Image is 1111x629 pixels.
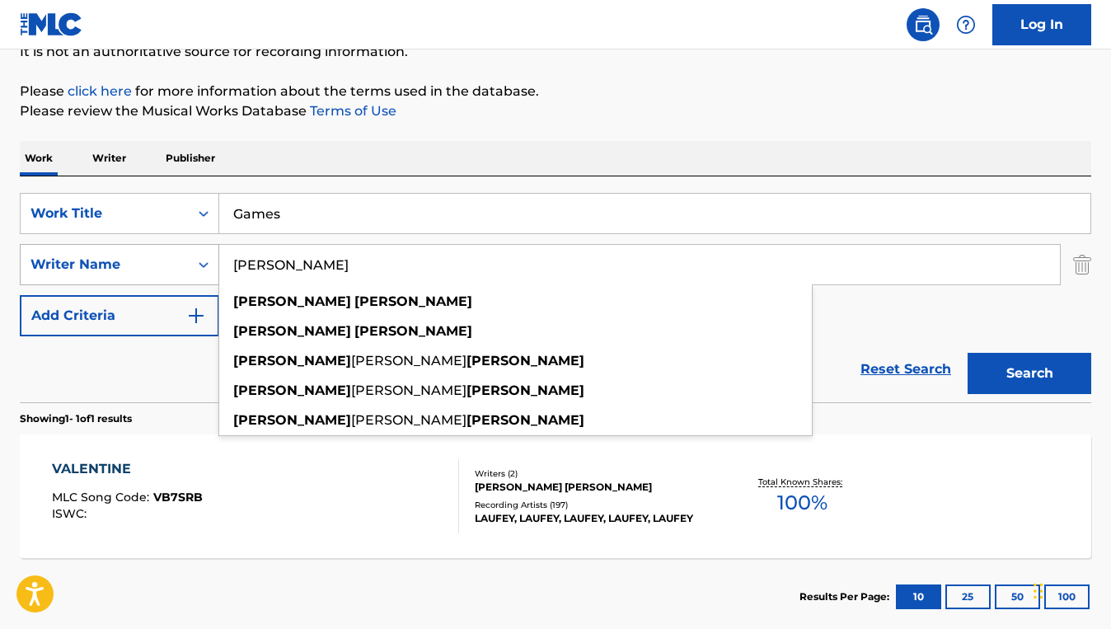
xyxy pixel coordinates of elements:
[20,295,219,336] button: Add Criteria
[52,459,203,479] div: VALENTINE
[913,15,933,35] img: search
[852,351,959,387] a: Reset Search
[20,193,1091,402] form: Search Form
[466,353,584,368] strong: [PERSON_NAME]
[995,584,1040,609] button: 50
[233,383,351,398] strong: [PERSON_NAME]
[20,411,132,426] p: Showing 1 - 1 of 1 results
[1073,244,1091,285] img: Delete Criterion
[20,434,1091,558] a: VALENTINEMLC Song Code:VB7SRBISWC:Writers (2)[PERSON_NAME] [PERSON_NAME]Recording Artists (197)LA...
[777,488,827,518] span: 100 %
[1034,566,1043,616] div: Drag
[354,293,472,309] strong: [PERSON_NAME]
[758,476,846,488] p: Total Known Shares:
[20,101,1091,121] p: Please review the Musical Works Database
[52,506,91,521] span: ISWC :
[307,103,396,119] a: Terms of Use
[20,141,58,176] p: Work
[30,255,179,275] div: Writer Name
[896,584,941,609] button: 10
[956,15,976,35] img: help
[233,323,351,339] strong: [PERSON_NAME]
[968,353,1091,394] button: Search
[52,490,153,505] span: MLC Song Code :
[466,412,584,428] strong: [PERSON_NAME]
[1029,550,1111,629] iframe: Chat Widget
[351,353,466,368] span: [PERSON_NAME]
[233,293,351,309] strong: [PERSON_NAME]
[475,467,714,480] div: Writers ( 2 )
[945,584,991,609] button: 25
[20,42,1091,62] p: It is not an authoritative source for recording information.
[475,511,714,526] div: LAUFEY, LAUFEY, LAUFEY, LAUFEY, LAUFEY
[153,490,203,505] span: VB7SRB
[351,412,466,428] span: [PERSON_NAME]
[68,83,132,99] a: click here
[907,8,940,41] a: Public Search
[354,323,472,339] strong: [PERSON_NAME]
[233,353,351,368] strong: [PERSON_NAME]
[466,383,584,398] strong: [PERSON_NAME]
[20,12,83,36] img: MLC Logo
[475,499,714,511] div: Recording Artists ( 197 )
[351,383,466,398] span: [PERSON_NAME]
[799,589,893,604] p: Results Per Page:
[30,204,179,223] div: Work Title
[992,4,1091,45] a: Log In
[20,82,1091,101] p: Please for more information about the terms used in the database.
[186,306,206,326] img: 9d2ae6d4665cec9f34b9.svg
[161,141,220,176] p: Publisher
[949,8,982,41] div: Help
[233,412,351,428] strong: [PERSON_NAME]
[87,141,131,176] p: Writer
[475,480,714,495] div: [PERSON_NAME] [PERSON_NAME]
